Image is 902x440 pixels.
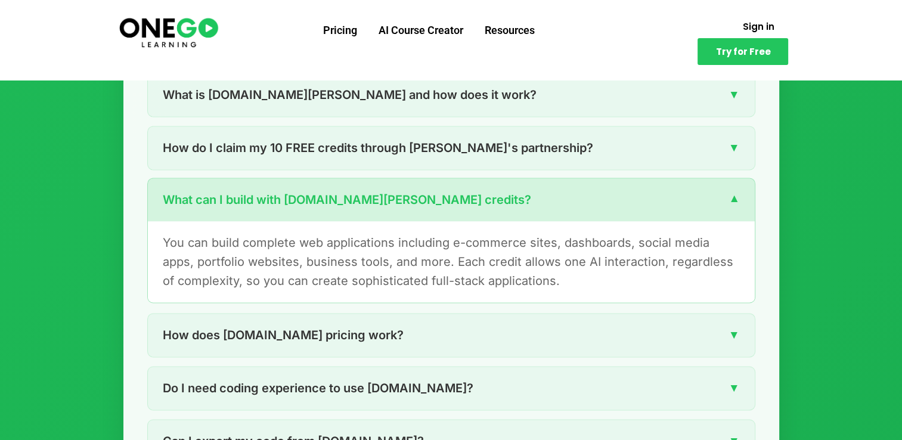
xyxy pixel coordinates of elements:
[742,22,774,31] span: Sign in
[163,85,537,104] span: What is [DOMAIN_NAME][PERSON_NAME] and how does it work?
[729,326,740,344] span: ▼
[163,138,593,157] span: How do I claim my 10 FREE credits through [PERSON_NAME]'s partnership?
[715,47,770,56] span: Try for Free
[163,326,404,345] span: How does [DOMAIN_NAME] pricing work?
[729,85,740,104] span: ▼
[163,190,531,209] span: What can I build with [DOMAIN_NAME][PERSON_NAME] credits?
[368,15,474,46] a: AI Course Creator
[729,190,740,209] span: ▼
[163,233,740,290] p: You can build complete web applications including e-commerce sites, dashboards, social media apps...
[728,15,788,38] a: Sign in
[474,15,545,46] a: Resources
[729,138,740,157] span: ▼
[163,379,473,398] span: Do I need coding experience to use [DOMAIN_NAME]?
[698,38,788,65] a: Try for Free
[729,379,740,397] span: ▼
[312,15,368,46] a: Pricing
